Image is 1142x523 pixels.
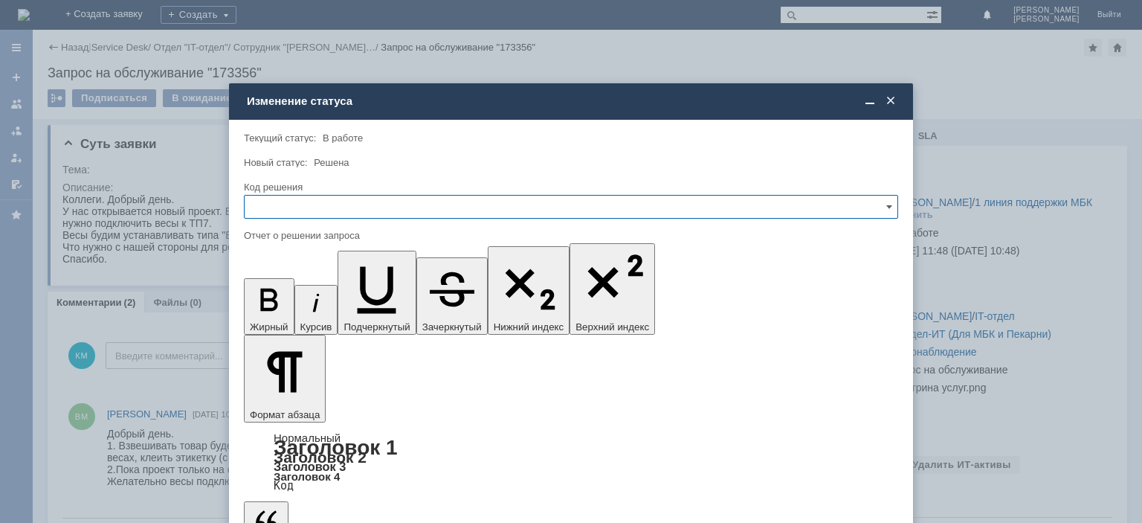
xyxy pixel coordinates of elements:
[422,321,482,333] span: Зачеркнутый
[883,94,898,108] span: Закрыть
[244,278,294,335] button: Жирный
[575,321,649,333] span: Верхний индекс
[274,470,340,483] a: Заголовок 4
[244,157,308,168] label: Новый статус:
[244,231,895,240] div: Отчет о решении запроса
[274,460,346,473] a: Заголовок 3
[244,335,326,423] button: Формат абзаца
[343,321,410,333] span: Подчеркнутый
[494,321,564,333] span: Нижний индекс
[300,321,332,333] span: Курсив
[274,449,367,466] a: Заголовок 2
[247,94,898,108] div: Изменение статуса
[294,285,338,335] button: Курсив
[416,257,488,335] button: Зачеркнутый
[250,409,320,420] span: Формат абзаца
[244,433,898,491] div: Формат абзаца
[488,246,570,335] button: Нижний индекс
[274,479,294,492] a: Код
[323,132,363,144] span: В работе
[274,436,398,459] a: Заголовок 1
[250,321,288,333] span: Жирный
[236,24,268,36] span: + цена
[274,431,341,444] a: Нормальный
[244,132,316,144] label: Текущий статус:
[244,182,895,192] div: Код решения
[338,251,416,335] button: Подчеркнутый
[862,94,877,108] span: Свернуть (Ctrl + M)
[314,157,349,168] span: Решена
[570,243,655,335] button: Верхний индекс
